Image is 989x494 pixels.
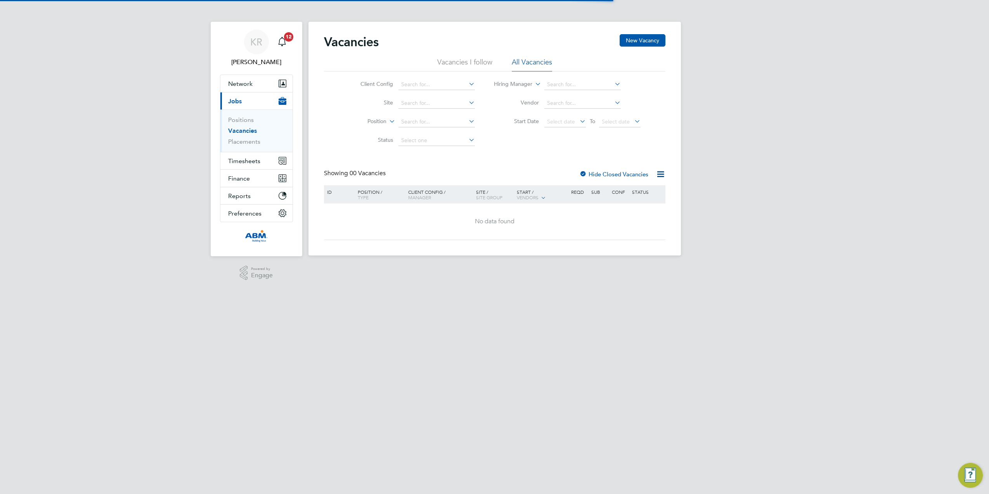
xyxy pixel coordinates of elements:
label: Hide Closed Vacancies [579,170,648,178]
span: Vendors [517,194,539,200]
label: Status [348,136,393,143]
label: Hiring Manager [488,80,532,88]
div: Jobs [220,110,293,152]
button: Jobs [220,92,293,110]
div: No data found [325,217,664,226]
li: Vacancies I follow [437,57,492,71]
input: Search for... [398,117,475,127]
a: Vacancies [228,127,257,134]
div: Showing [324,169,387,177]
button: Engage Resource Center [958,463,983,488]
a: Go to home page [220,230,293,242]
span: 00 Vacancies [350,169,386,177]
label: Vendor [494,99,539,106]
span: KR [250,37,262,47]
span: Jobs [228,97,242,105]
div: Reqd [569,185,589,198]
div: Conf [610,185,630,198]
div: Sub [589,185,610,198]
div: Status [630,185,664,198]
label: Position [342,118,386,125]
span: Engage [251,272,273,279]
div: Client Config / [406,185,474,204]
div: Start / [515,185,569,205]
span: Kirsty Roach [220,57,293,67]
nav: Main navigation [211,22,302,256]
span: Select date [547,118,575,125]
span: Preferences [228,210,262,217]
label: Start Date [494,118,539,125]
button: Reports [220,187,293,204]
li: All Vacancies [512,57,552,71]
span: Reports [228,192,251,200]
a: 12 [274,30,290,54]
img: abm1-logo-retina.png [245,230,267,242]
span: Finance [228,175,250,182]
label: Client Config [348,80,393,87]
span: Type [358,194,369,200]
div: Site / [474,185,515,204]
input: Search for... [544,79,621,90]
input: Search for... [398,79,475,90]
a: Powered byEngage [240,266,273,280]
label: Site [348,99,393,106]
span: Timesheets [228,157,260,165]
div: Position / [352,185,406,204]
span: Powered by [251,266,273,272]
span: 12 [284,32,293,42]
button: Finance [220,170,293,187]
div: ID [325,185,352,198]
span: Network [228,80,253,87]
span: To [587,116,598,126]
a: Positions [228,116,254,124]
input: Select one [398,135,475,146]
button: Timesheets [220,152,293,169]
button: New Vacancy [620,34,665,47]
span: Select date [602,118,630,125]
a: Placements [228,138,260,145]
h2: Vacancies [324,34,379,50]
a: KR[PERSON_NAME] [220,30,293,67]
button: Preferences [220,205,293,222]
button: Network [220,75,293,92]
span: Site Group [476,194,502,200]
input: Search for... [544,98,621,109]
span: Manager [408,194,431,200]
input: Search for... [398,98,475,109]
